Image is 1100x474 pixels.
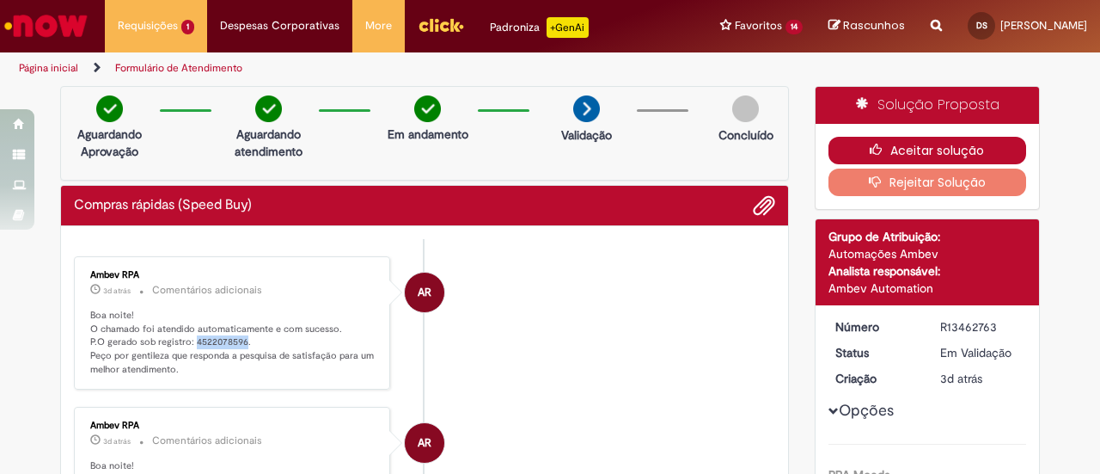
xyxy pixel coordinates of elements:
[785,20,803,34] span: 14
[828,262,1027,280] div: Analista responsável:
[405,423,444,463] div: Ambev RPA
[828,169,1027,196] button: Rejeitar Solução
[90,309,376,377] p: Boa noite! O chamado foi atendido automaticamente e com sucesso. P.O gerado sob registro: 4522078...
[74,198,252,213] h2: Compras rápidas (Speed Buy) Histórico de tíquete
[227,126,310,160] p: Aguardando atendimento
[816,87,1040,124] div: Solução Proposta
[828,245,1027,262] div: Automações Ambev
[118,17,178,34] span: Requisições
[843,17,905,34] span: Rascunhos
[828,137,1027,164] button: Aceitar solução
[418,422,431,464] span: AR
[828,228,1027,245] div: Grupo de Atribuição:
[822,344,928,361] dt: Status
[152,434,262,448] small: Comentários adicionais
[735,17,782,34] span: Favoritos
[2,9,90,43] img: ServiceNow
[718,126,773,144] p: Concluído
[828,280,1027,297] div: Ambev Automation
[490,17,589,38] div: Padroniza
[418,272,431,313] span: AR
[103,436,131,446] time: 29/08/2025 18:46:38
[103,286,131,296] span: 3d atrás
[573,95,600,122] img: arrow-next.png
[414,95,441,122] img: check-circle-green.png
[152,283,262,298] small: Comentários adicionais
[561,126,612,144] p: Validação
[68,126,151,160] p: Aguardando Aprovação
[13,52,720,84] ul: Trilhas de página
[405,273,444,312] div: Ambev RPA
[388,126,468,143] p: Em andamento
[103,286,131,296] time: 29/08/2025 18:46:38
[115,61,242,75] a: Formulário de Atendimento
[255,95,282,122] img: check-circle-green.png
[976,20,987,31] span: DS
[828,18,905,34] a: Rascunhos
[103,436,131,446] span: 3d atrás
[732,95,759,122] img: img-circle-grey.png
[90,270,376,280] div: Ambev RPA
[753,194,775,217] button: Adicionar anexos
[96,95,123,122] img: check-circle-green.png
[181,20,194,34] span: 1
[1000,18,1087,33] span: [PERSON_NAME]
[940,371,982,386] span: 3d atrás
[365,17,392,34] span: More
[822,370,928,387] dt: Criação
[940,371,982,386] time: 29/08/2025 14:43:57
[418,12,464,38] img: click_logo_yellow_360x200.png
[19,61,78,75] a: Página inicial
[220,17,339,34] span: Despesas Corporativas
[940,370,1020,387] div: 29/08/2025 14:43:57
[940,344,1020,361] div: Em Validação
[822,318,928,335] dt: Número
[547,17,589,38] p: +GenAi
[940,318,1020,335] div: R13462763
[90,421,376,431] div: Ambev RPA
